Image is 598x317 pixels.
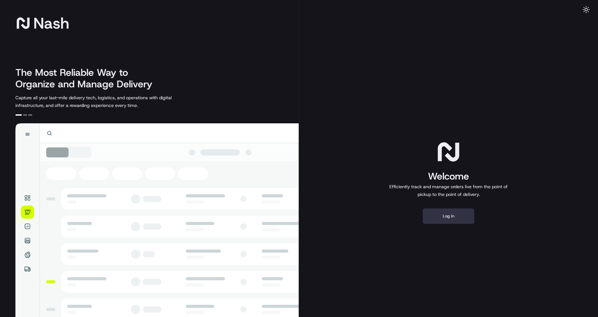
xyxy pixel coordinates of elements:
[423,208,474,224] button: Log in
[387,183,510,198] p: Efficiently track and manage orders live from the point of pickup to the point of delivery.
[15,94,201,109] p: Capture all your last-mile delivery tech, logistics, and operations with digital infrastructure, ...
[15,67,159,90] h2: The Most Reliable Way to Organize and Manage Delivery
[33,17,69,30] span: Nash
[387,170,510,183] h1: Welcome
